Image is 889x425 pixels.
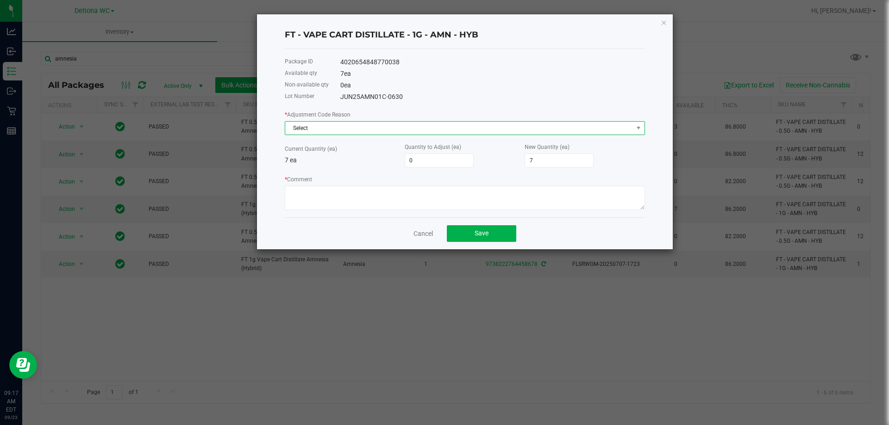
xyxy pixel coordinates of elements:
[447,225,516,242] button: Save
[340,92,645,102] div: JUN25AMN01C-0630
[525,154,593,167] input: 0
[285,57,313,66] label: Package ID
[340,80,645,90] div: 0
[413,229,433,238] a: Cancel
[285,80,329,89] label: Non-available qty
[475,229,488,237] span: Save
[525,143,570,151] label: New Quantity (ea)
[285,29,645,41] h4: FT - VAPE CART DISTILLATE - 1G - AMN - HYB
[340,69,645,79] div: 7
[344,70,351,77] span: ea
[9,351,37,379] iframe: Resource center
[285,92,314,100] label: Lot Number
[340,57,645,67] div: 4020654848770038
[344,81,351,89] span: ea
[285,69,317,77] label: Available qty
[285,155,405,165] p: 7 ea
[405,143,461,151] label: Quantity to Adjust (ea)
[405,154,473,167] input: 0
[285,122,633,135] span: Select
[285,175,312,184] label: Comment
[285,111,351,119] label: Adjustment Code Reason
[285,145,337,153] label: Current Quantity (ea)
